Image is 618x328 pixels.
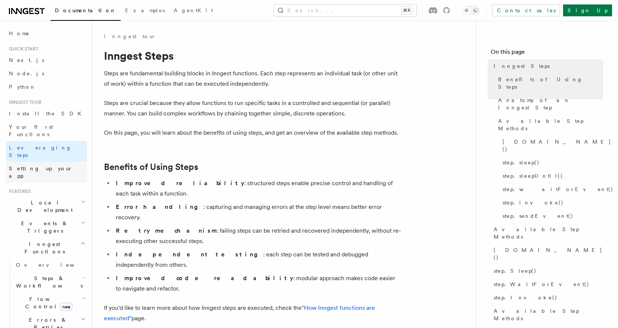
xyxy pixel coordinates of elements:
span: Available Step Methods [494,226,603,240]
span: step.Sleep() [494,267,537,275]
span: Home [9,30,30,37]
li: : modular approach makes code easier to navigate and refactor. [114,273,401,294]
button: Flow Controlnew [13,292,87,313]
a: step.WaitForEvent() [491,278,603,291]
p: Steps are fundamental building blocks in Inngest functions. Each step represents an individual ta... [104,68,401,89]
span: Install the SDK [9,111,86,117]
button: Inngest Functions [6,237,87,258]
span: Flow Control [13,295,82,310]
span: Local Development [6,199,81,214]
span: Events & Triggers [6,220,81,234]
strong: Improved code readability [116,275,293,282]
a: Examples [121,2,169,20]
a: Overview [13,258,87,272]
button: Events & Triggers [6,217,87,237]
span: Inngest Steps [494,62,550,70]
kbd: ⌘K [402,7,412,14]
a: step.Invoke() [491,291,603,304]
a: Next.js [6,53,87,67]
span: step.WaitForEvent() [494,281,589,288]
a: step.waitForEvent() [500,183,603,196]
a: [DOMAIN_NAME]() [500,135,603,156]
span: step.sleep() [503,159,540,166]
strong: Independent testing [116,251,263,258]
strong: Retry mechanism [116,227,217,234]
span: Your first Functions [9,124,53,137]
a: Contact sales [492,4,560,16]
a: Anatomy of an Inngest Step [495,94,603,114]
li: : failing steps can be retried and recovered independently, without re-executing other successful... [114,226,401,246]
span: Features [6,188,31,194]
button: Steps & Workflows [13,272,87,292]
span: step.sleepUntil() [503,172,563,180]
span: step.Invoke() [494,294,557,301]
a: step.sendEvent() [500,209,603,223]
a: Leveraging Steps [6,141,87,162]
a: AgentKit [169,2,218,20]
li: : capturing and managing errors at the step level means better error recovery. [114,202,401,223]
a: Sign Up [563,4,612,16]
a: Python [6,80,87,94]
button: Local Development [6,196,87,217]
li: : each step can be tested and debugged independently from others. [114,249,401,270]
span: Python [9,84,36,90]
a: step.Sleep() [491,264,603,278]
span: Examples [125,7,165,13]
span: [DOMAIN_NAME]() [503,138,611,153]
a: Install the SDK [6,107,87,120]
span: Setting up your app [9,165,73,179]
span: step.sendEvent() [503,212,573,220]
a: step.sleepUntil() [500,169,603,183]
span: Benefits of Using Steps [498,76,603,91]
span: Inngest Functions [6,240,80,255]
a: Benefits of Using Steps [495,73,603,94]
span: step.waitForEvent() [503,186,614,193]
a: Inngest tour [104,33,156,40]
strong: Error handling [116,203,203,210]
span: Next.js [9,57,44,63]
li: : structured steps enable precise control and handling of each task within a function. [114,178,401,199]
p: On this page, you will learn about the benefits of using steps, and get an overview of the availa... [104,128,401,138]
span: Steps & Workflows [13,275,83,289]
a: step.sleep() [500,156,603,169]
p: If you'd like to learn more about how Inngest steps are executed, check the page. [104,303,401,324]
a: Setting up your app [6,162,87,183]
a: step.invoke() [500,196,603,209]
a: [DOMAIN_NAME]() [491,243,603,264]
a: Inngest Steps [491,59,603,73]
a: Available Step Methods [491,304,603,325]
span: Leveraging Steps [9,145,72,158]
span: Available Step Methods [498,117,603,132]
p: Steps are crucial because they allow functions to run specific tasks in a controlled and sequenti... [104,98,401,119]
h4: On this page [491,47,603,59]
span: Overview [16,262,92,268]
span: step.invoke() [503,199,564,206]
a: Documentation [50,2,121,21]
a: Benefits of Using Steps [104,162,198,172]
a: Available Step Methods [495,114,603,135]
a: Your first Functions [6,120,87,141]
span: Documentation [55,7,116,13]
span: Inngest tour [6,99,42,105]
span: [DOMAIN_NAME]() [494,246,603,261]
button: Search...⌘K [274,4,416,16]
h1: Inngest Steps [104,49,401,62]
a: Node.js [6,67,87,80]
span: Node.js [9,70,44,76]
a: Available Step Methods [491,223,603,243]
strong: Improved reliability [116,180,244,187]
span: Anatomy of an Inngest Step [498,96,603,111]
span: AgentKit [174,7,213,13]
button: Toggle dark mode [462,6,480,15]
a: Home [6,27,87,40]
span: Quick start [6,46,38,52]
span: Available Step Methods [494,307,603,322]
span: new [60,303,72,311]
